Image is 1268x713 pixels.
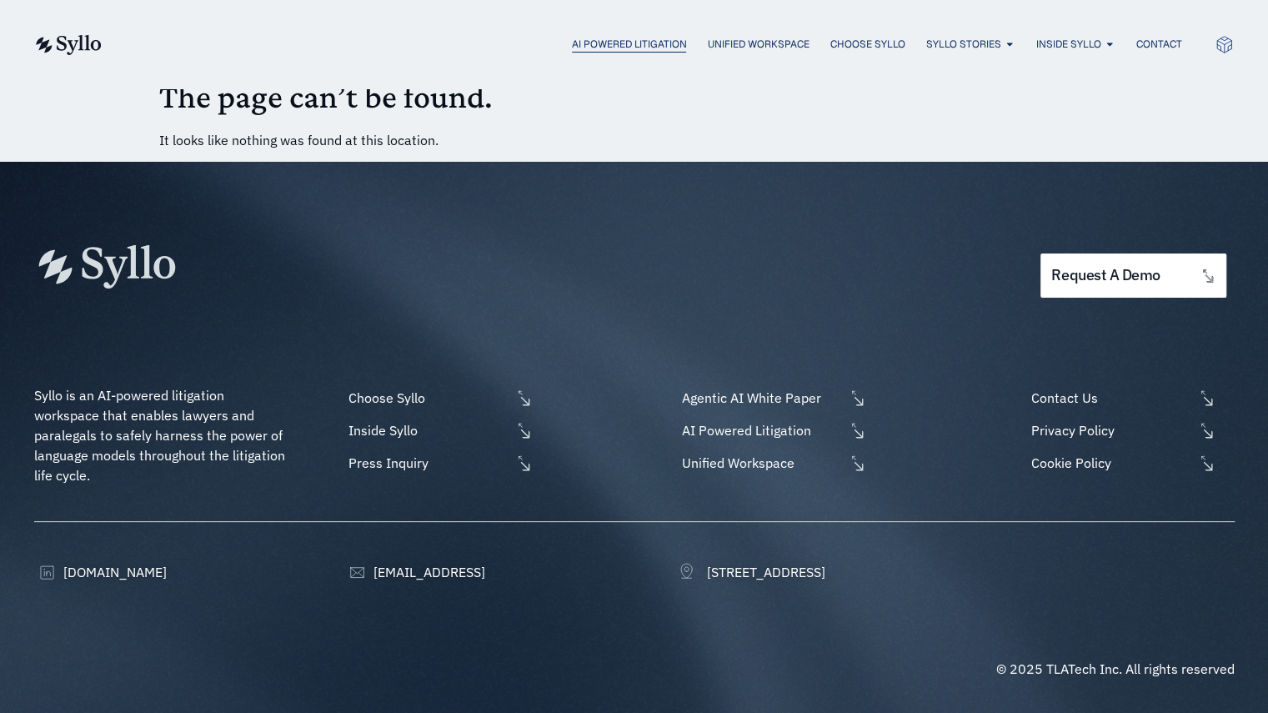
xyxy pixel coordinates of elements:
span: Contact Us [1026,388,1193,408]
img: syllo [33,35,102,55]
h1: The page can’t be found. [159,77,1110,117]
a: request a demo [1040,254,1225,298]
span: AI Powered Litigation [678,420,844,440]
p: It looks like nothing was found at this location. [159,130,1110,150]
span: Unified Workspace [678,453,844,473]
span: Press Inquiry [344,453,511,473]
a: [EMAIL_ADDRESS] [344,562,485,582]
a: Syllo Stories [925,37,1000,52]
nav: Menu [135,37,1181,53]
span: Inside Syllo [344,420,511,440]
a: AI Powered Litigation [572,37,686,52]
a: Inside Syllo [1035,37,1100,52]
a: Contact Us [1026,388,1234,408]
a: [STREET_ADDRESS] [678,562,825,582]
a: Inside Syllo [344,420,533,440]
span: Choose Syllo [344,388,511,408]
span: [EMAIL_ADDRESS] [369,562,485,582]
span: Agentic AI White Paper [678,388,844,408]
span: Privacy Policy [1026,420,1193,440]
a: Privacy Policy [1026,420,1234,440]
span: [DOMAIN_NAME] [59,562,167,582]
a: Agentic AI White Paper [678,388,866,408]
a: Unified Workspace [707,37,809,52]
span: Cookie Policy [1026,453,1193,473]
a: [DOMAIN_NAME] [34,562,167,582]
a: Unified Workspace [678,453,866,473]
a: Contact [1135,37,1181,52]
span: Syllo is an AI-powered litigation workspace that enables lawyers and paralegals to safely harness... [34,387,288,484]
a: Cookie Policy [1026,453,1234,473]
a: Choose Syllo [344,388,533,408]
span: [STREET_ADDRESS] [703,562,825,582]
span: request a demo [1051,268,1160,284]
a: Press Inquiry [344,453,533,473]
a: Choose Syllo [829,37,905,52]
a: AI Powered Litigation [678,420,866,440]
div: Menu Toggle [135,37,1181,53]
span: © 2025 TLATech Inc. All rights reserved [996,660,1235,677]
